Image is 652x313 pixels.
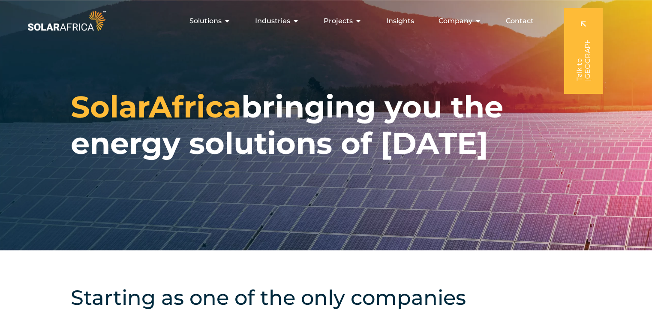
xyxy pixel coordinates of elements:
[506,16,534,26] a: Contact
[386,16,414,26] a: Insights
[324,16,353,26] span: Projects
[108,12,541,30] nav: Menu
[71,89,581,162] h1: bringing you the energy solutions of [DATE]
[189,16,222,26] span: Solutions
[108,12,541,30] div: Menu Toggle
[71,88,241,125] span: SolarAfrica
[255,16,290,26] span: Industries
[439,16,472,26] span: Company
